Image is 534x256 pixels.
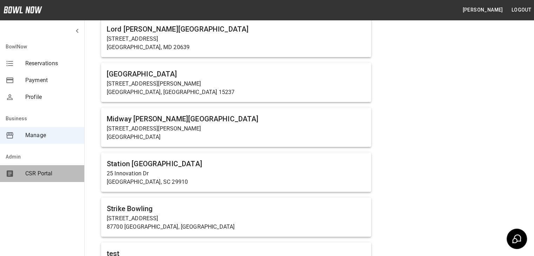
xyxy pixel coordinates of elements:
p: [STREET_ADDRESS] [107,35,365,43]
p: 25 Innovation Dr [107,169,365,178]
span: CSR Portal [25,169,79,178]
span: Payment [25,76,79,85]
p: [STREET_ADDRESS][PERSON_NAME] [107,80,365,88]
h6: Midway [PERSON_NAME][GEOGRAPHIC_DATA] [107,113,365,124]
h6: Station [GEOGRAPHIC_DATA] [107,158,365,169]
h6: Lord [PERSON_NAME][GEOGRAPHIC_DATA] [107,23,365,35]
p: 87700 [GEOGRAPHIC_DATA], [GEOGRAPHIC_DATA] [107,223,365,231]
p: [GEOGRAPHIC_DATA], [GEOGRAPHIC_DATA] 15237 [107,88,365,96]
span: Profile [25,93,79,101]
h6: [GEOGRAPHIC_DATA] [107,68,365,80]
img: logo [4,6,42,13]
span: Reservations [25,59,79,68]
button: [PERSON_NAME] [460,4,506,16]
p: [GEOGRAPHIC_DATA], MD 20639 [107,43,365,52]
span: Manage [25,131,79,140]
p: [GEOGRAPHIC_DATA], SC 29910 [107,178,365,186]
p: [GEOGRAPHIC_DATA] [107,133,365,141]
h6: Strike Bowling [107,203,365,214]
p: [STREET_ADDRESS][PERSON_NAME] [107,124,365,133]
p: [STREET_ADDRESS] [107,214,365,223]
button: Logout [509,4,534,16]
